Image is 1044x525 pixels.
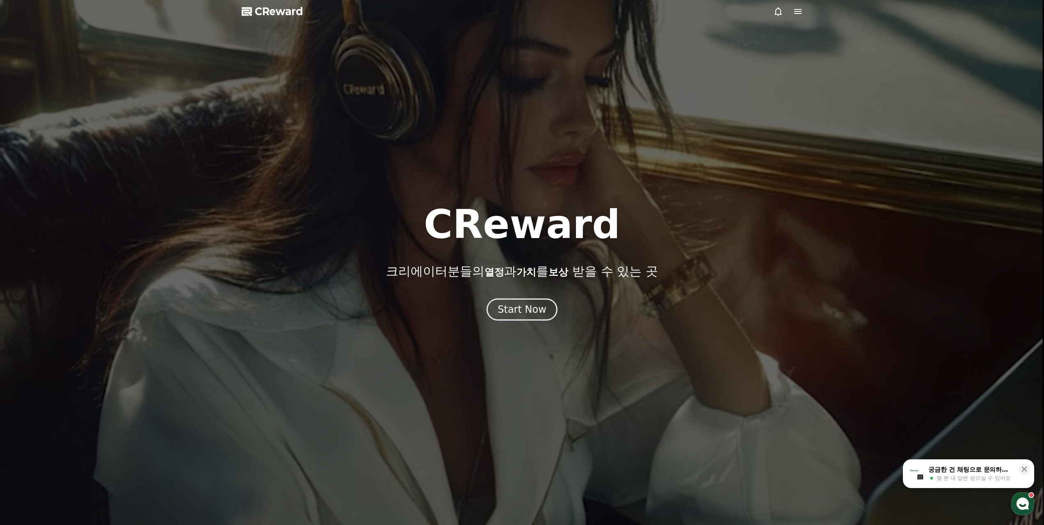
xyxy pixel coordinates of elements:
[487,307,557,314] a: Start Now
[386,264,658,279] p: 크리에이터분들의 과 를 받을 수 있는 곳
[487,298,557,321] button: Start Now
[242,5,303,18] a: CReward
[516,266,536,278] span: 가치
[255,5,303,18] span: CReward
[424,205,620,244] h1: CReward
[548,266,568,278] span: 보상
[498,303,546,316] div: Start Now
[484,266,504,278] span: 열정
